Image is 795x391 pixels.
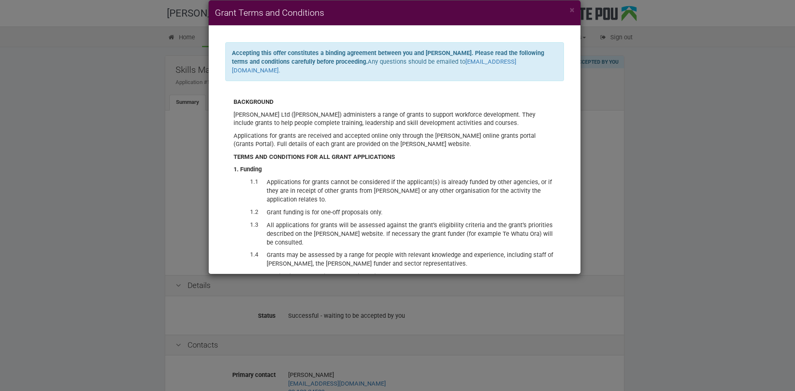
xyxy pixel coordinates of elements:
dd: Applications for grants cannot be considered if the applicant(s) is already funded by other agenc... [267,178,556,204]
dt: 1.1 [234,178,258,186]
dd: Grant funding is for one-off proposals only. [267,208,556,217]
dd: Applications for funding must be inclusive of GST. [267,272,556,281]
a: [EMAIL_ADDRESS][DOMAIN_NAME] [232,58,516,74]
span: × [570,5,574,15]
b: Accepting this offer constitutes a binding agreement between you and [PERSON_NAME]. Please read t... [232,49,544,65]
div: BACKGROUND [234,98,556,106]
dd: All applications for grants will be assessed against the grant’s eligibility criteria and the gra... [267,221,556,247]
p: Applications for grants are received and accepted online only through the [PERSON_NAME] online gr... [234,132,556,149]
dd: Grants may be assessed by a range for people with relevant knowledge and experience, including st... [267,251,556,268]
dt: 1.3 [234,221,258,229]
div: Any questions should be emailed to . [225,42,564,81]
dt: 1.2 [234,208,258,216]
dt: 1.5 [234,272,258,281]
button: Close [570,6,574,14]
h4: Grant Terms and Conditions [215,7,574,19]
div: TERMS AND CONDITIONS FOR ALL GRANT APPLICATIONS [234,153,556,161]
dt: 1.4 [234,251,258,259]
div: 1. Funding [234,165,556,174]
p: [PERSON_NAME] Ltd ([PERSON_NAME]) administers a range of grants to support workforce development.... [234,110,556,127]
